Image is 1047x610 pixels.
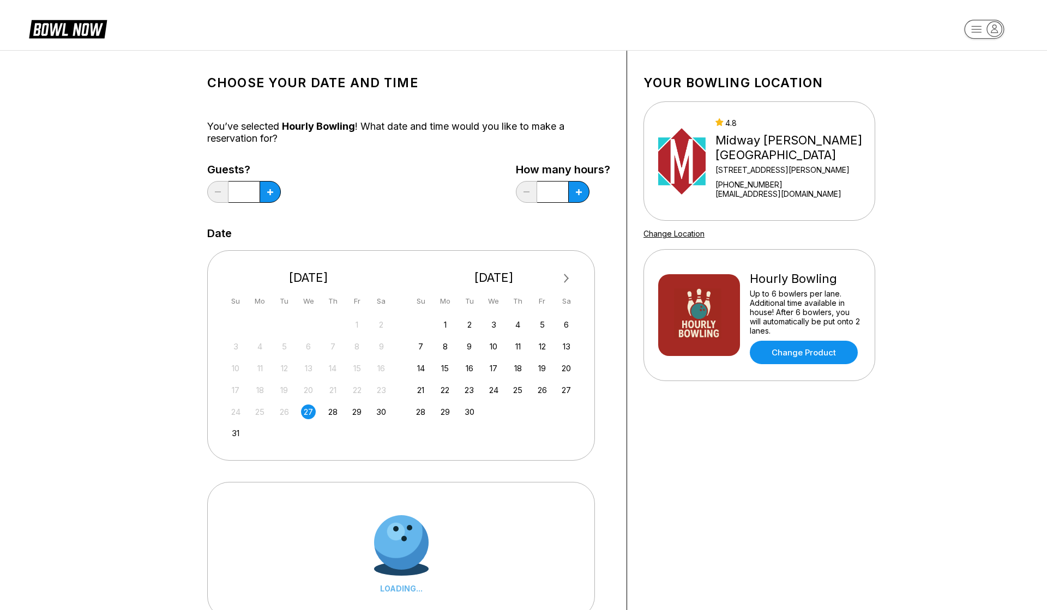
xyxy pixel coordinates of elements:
[326,383,340,397] div: Not available Thursday, August 21st, 2025
[643,229,705,238] a: Change Location
[413,404,428,419] div: Choose Sunday, September 28th, 2025
[559,317,574,332] div: Choose Saturday, September 6th, 2025
[558,270,575,287] button: Next Month
[486,361,501,376] div: Choose Wednesday, September 17th, 2025
[438,339,453,354] div: Choose Monday, September 8th, 2025
[228,294,243,309] div: Su
[277,339,292,354] div: Not available Tuesday, August 5th, 2025
[350,361,364,376] div: Not available Friday, August 15th, 2025
[301,339,316,354] div: Not available Wednesday, August 6th, 2025
[643,75,875,90] h1: Your bowling location
[374,404,389,419] div: Choose Saturday, August 30th, 2025
[535,383,550,397] div: Choose Friday, September 26th, 2025
[438,317,453,332] div: Choose Monday, September 1st, 2025
[374,294,389,309] div: Sa
[326,294,340,309] div: Th
[413,361,428,376] div: Choose Sunday, September 14th, 2025
[486,317,501,332] div: Choose Wednesday, September 3rd, 2025
[438,361,453,376] div: Choose Monday, September 15th, 2025
[438,294,453,309] div: Mo
[228,426,243,440] div: Choose Sunday, August 31st, 2025
[374,584,429,593] div: LOADING...
[750,341,858,364] a: Change Product
[559,294,574,309] div: Sa
[559,383,574,397] div: Choose Saturday, September 27th, 2025
[486,383,501,397] div: Choose Wednesday, September 24th, 2025
[462,294,477,309] div: Tu
[252,339,267,354] div: Not available Monday, August 4th, 2025
[350,383,364,397] div: Not available Friday, August 22nd, 2025
[374,383,389,397] div: Not available Saturday, August 23rd, 2025
[516,164,610,176] label: How many hours?
[750,271,861,286] div: Hourly Bowling
[350,404,364,419] div: Choose Friday, August 29th, 2025
[535,317,550,332] div: Choose Friday, September 5th, 2025
[326,404,340,419] div: Choose Thursday, August 28th, 2025
[301,383,316,397] div: Not available Wednesday, August 20th, 2025
[510,383,525,397] div: Choose Thursday, September 25th, 2025
[277,404,292,419] div: Not available Tuesday, August 26th, 2025
[252,383,267,397] div: Not available Monday, August 18th, 2025
[410,270,579,285] div: [DATE]
[535,339,550,354] div: Choose Friday, September 12th, 2025
[438,383,453,397] div: Choose Monday, September 22nd, 2025
[715,118,870,128] div: 4.8
[228,339,243,354] div: Not available Sunday, August 3rd, 2025
[374,339,389,354] div: Not available Saturday, August 9th, 2025
[715,133,870,162] div: Midway [PERSON_NAME][GEOGRAPHIC_DATA]
[413,339,428,354] div: Choose Sunday, September 7th, 2025
[715,189,870,198] a: [EMAIL_ADDRESS][DOMAIN_NAME]
[277,294,292,309] div: Tu
[350,339,364,354] div: Not available Friday, August 8th, 2025
[228,404,243,419] div: Not available Sunday, August 24th, 2025
[715,165,870,174] div: [STREET_ADDRESS][PERSON_NAME]
[462,317,477,332] div: Choose Tuesday, September 2nd, 2025
[252,361,267,376] div: Not available Monday, August 11th, 2025
[224,270,393,285] div: [DATE]
[277,383,292,397] div: Not available Tuesday, August 19th, 2025
[227,316,390,441] div: month 2025-08
[374,361,389,376] div: Not available Saturday, August 16th, 2025
[207,164,281,176] label: Guests?
[252,294,267,309] div: Mo
[715,180,870,189] div: [PHONE_NUMBER]
[207,120,610,144] div: You’ve selected ! What date and time would you like to make a reservation for?
[462,339,477,354] div: Choose Tuesday, September 9th, 2025
[510,317,525,332] div: Choose Thursday, September 4th, 2025
[462,383,477,397] div: Choose Tuesday, September 23rd, 2025
[559,339,574,354] div: Choose Saturday, September 13th, 2025
[412,316,576,419] div: month 2025-09
[301,361,316,376] div: Not available Wednesday, August 13th, 2025
[350,294,364,309] div: Fr
[207,227,232,239] label: Date
[462,404,477,419] div: Choose Tuesday, September 30th, 2025
[462,361,477,376] div: Choose Tuesday, September 16th, 2025
[282,120,355,132] span: Hourly Bowling
[535,361,550,376] div: Choose Friday, September 19th, 2025
[413,383,428,397] div: Choose Sunday, September 21st, 2025
[413,294,428,309] div: Su
[326,361,340,376] div: Not available Thursday, August 14th, 2025
[658,120,706,202] img: Midway Bowling - Carlisle
[510,361,525,376] div: Choose Thursday, September 18th, 2025
[559,361,574,376] div: Choose Saturday, September 20th, 2025
[252,404,267,419] div: Not available Monday, August 25th, 2025
[374,317,389,332] div: Not available Saturday, August 2nd, 2025
[350,317,364,332] div: Not available Friday, August 1st, 2025
[228,361,243,376] div: Not available Sunday, August 10th, 2025
[228,383,243,397] div: Not available Sunday, August 17th, 2025
[438,404,453,419] div: Choose Monday, September 29th, 2025
[510,339,525,354] div: Choose Thursday, September 11th, 2025
[301,404,316,419] div: Choose Wednesday, August 27th, 2025
[535,294,550,309] div: Fr
[750,289,861,335] div: Up to 6 bowlers per lane. Additional time available in house! After 6 bowlers, you will automatic...
[301,294,316,309] div: We
[658,274,740,356] img: Hourly Bowling
[207,75,610,90] h1: Choose your Date and time
[326,339,340,354] div: Not available Thursday, August 7th, 2025
[277,361,292,376] div: Not available Tuesday, August 12th, 2025
[486,339,501,354] div: Choose Wednesday, September 10th, 2025
[510,294,525,309] div: Th
[486,294,501,309] div: We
